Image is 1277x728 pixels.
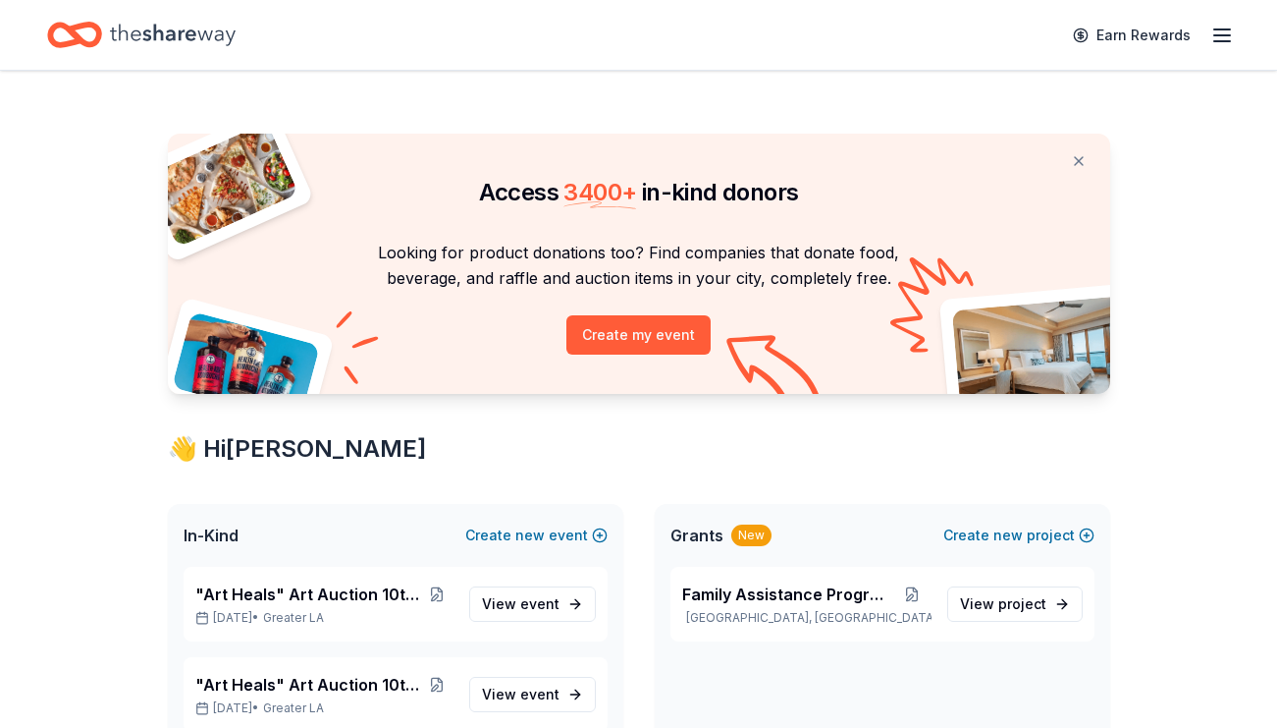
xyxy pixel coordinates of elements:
[469,587,596,622] a: View event
[263,610,324,626] span: Greater LA
[195,700,453,716] p: [DATE] •
[731,525,772,546] div: New
[998,595,1046,612] span: project
[682,610,931,626] p: [GEOGRAPHIC_DATA], [GEOGRAPHIC_DATA]
[195,610,453,626] p: [DATE] •
[184,524,239,547] span: In-Kind
[482,592,559,616] span: View
[145,122,298,248] img: Pizza
[479,178,799,206] span: Access in-kind donors
[960,592,1046,616] span: View
[1061,18,1202,53] a: Earn Rewards
[563,178,636,206] span: 3400 +
[726,335,825,409] img: Curvy arrow
[943,524,1094,547] button: Createnewproject
[191,240,1087,292] p: Looking for product donations too? Find companies that donate food, beverage, and raffle and auct...
[263,700,324,716] span: Greater LA
[566,315,711,355] button: Create my event
[670,524,723,547] span: Grants
[195,673,422,697] span: "Art Heals" Art Auction 10th Annual
[520,686,559,702] span: event
[168,433,1110,465] div: 👋 Hi [PERSON_NAME]
[195,583,422,606] span: "Art Heals" Art Auction 10th Annual
[520,595,559,612] span: event
[682,583,892,606] span: Family Assistance Program
[47,12,236,58] a: Home
[947,587,1083,622] a: View project
[465,524,608,547] button: Createnewevent
[515,524,545,547] span: new
[482,683,559,706] span: View
[469,677,596,712] a: View event
[993,524,1023,547] span: new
